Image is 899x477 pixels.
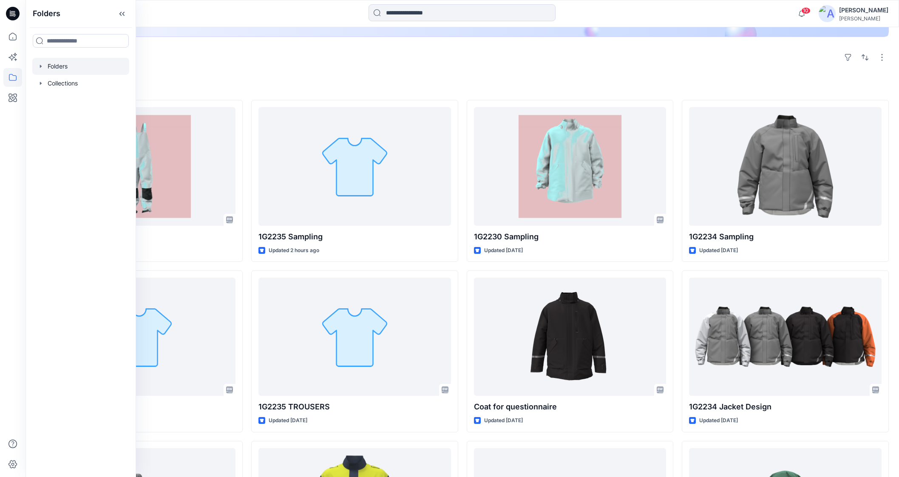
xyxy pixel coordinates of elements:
a: 1G2234 Jacket Design [689,278,882,396]
div: [PERSON_NAME] [839,5,888,15]
span: 10 [801,7,811,14]
div: [PERSON_NAME] [839,15,888,22]
p: 1G2233 Sampling [43,231,235,243]
a: 1G2235 Sampling [258,107,451,225]
p: Updated 2 hours ago [269,246,319,255]
p: Updated [DATE] [699,416,738,425]
img: avatar [819,5,836,22]
p: 1G2234 JACKET [43,401,235,413]
a: 1G2233 Sampling [43,107,235,225]
p: Updated [DATE] [699,246,738,255]
p: 1G2235 TROUSERS [258,401,451,413]
h4: Styles [36,81,889,91]
p: 1G2235 Sampling [258,231,451,243]
p: 1G2230 Sampling [474,231,666,243]
p: 1G2234 Sampling [689,231,882,243]
p: Updated [DATE] [484,246,523,255]
p: Coat for questionnaire [474,401,666,413]
a: 1G2235 TROUSERS [258,278,451,396]
a: 1G2234 JACKET [43,278,235,396]
p: Updated [DATE] [484,416,523,425]
a: Coat for questionnaire [474,278,666,396]
p: 1G2234 Jacket Design [689,401,882,413]
a: 1G2230 Sampling [474,107,666,225]
p: Updated [DATE] [269,416,307,425]
a: 1G2234 Sampling [689,107,882,225]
